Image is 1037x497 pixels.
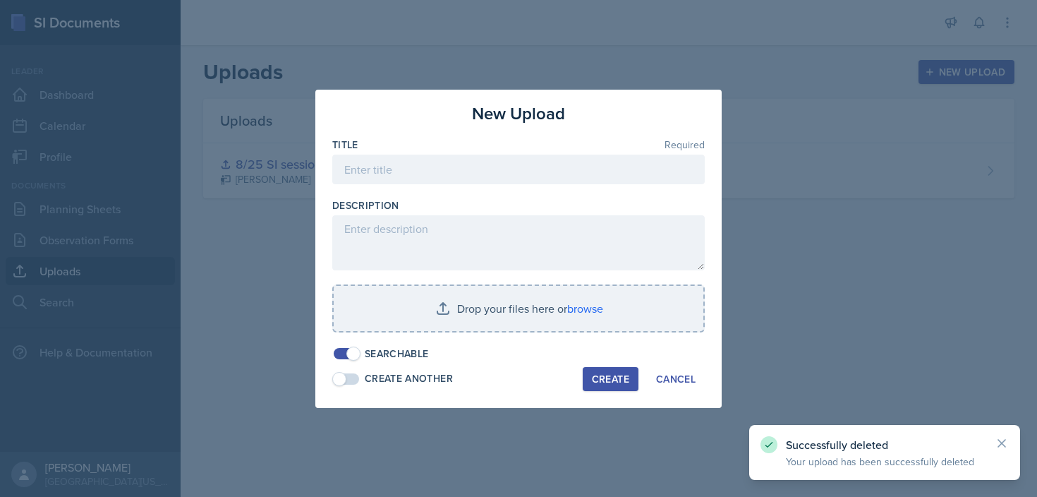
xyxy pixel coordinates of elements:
[786,455,983,469] p: Your upload has been successfully deleted
[365,347,429,361] div: Searchable
[786,438,983,452] p: Successfully deleted
[656,373,696,385] div: Cancel
[647,367,705,391] button: Cancel
[665,140,705,150] span: Required
[583,367,638,391] button: Create
[365,371,453,386] div: Create Another
[472,101,565,126] h3: New Upload
[332,198,399,212] label: Description
[592,373,629,385] div: Create
[332,138,358,152] label: Title
[332,155,705,184] input: Enter title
